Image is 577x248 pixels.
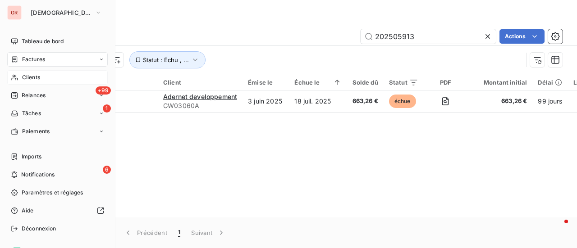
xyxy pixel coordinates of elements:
a: Aide [7,203,108,218]
button: Précédent [118,223,173,242]
span: Statut : Échu , ... [143,56,189,63]
span: Aide [22,207,34,215]
span: 663,26 € [473,97,527,106]
span: Tâches [22,109,41,117]
div: Solde dû [353,79,378,86]
div: Montant initial [473,79,527,86]
button: Statut : Échu , ... [129,51,206,68]
td: 18 juil. 2025 [289,90,347,112]
span: 6 [103,166,111,174]
div: Statut [389,79,418,86]
button: Actions [499,29,545,44]
span: Adernet developpement [163,93,237,100]
button: Suivant [186,223,231,242]
span: Factures [22,55,45,63]
td: 99 jours [532,90,568,112]
iframe: Intercom live chat [546,217,568,239]
span: GW03060A [163,101,237,110]
span: Paramètres et réglages [22,189,83,197]
span: 663,26 € [353,97,378,106]
span: Déconnexion [22,225,56,233]
span: 1 [178,228,180,237]
span: +99 [96,86,111,95]
button: 1 [173,223,186,242]
span: Imports [22,153,41,161]
input: Rechercher [361,29,496,44]
td: 3 juin 2025 [243,90,289,112]
div: Échue le [294,79,341,86]
span: [DEMOGRAPHIC_DATA] [31,9,91,16]
div: Délai [538,79,562,86]
span: Relances [22,91,46,99]
span: Clients [22,73,40,81]
span: échue [389,95,416,108]
span: Notifications [21,171,55,179]
div: PDF [429,79,462,86]
div: Émise le [248,79,284,86]
span: Tableau de bord [22,37,64,45]
div: Client [163,79,237,86]
span: Paiements [22,127,50,135]
div: GR [7,5,22,20]
span: 1 [103,104,111,113]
